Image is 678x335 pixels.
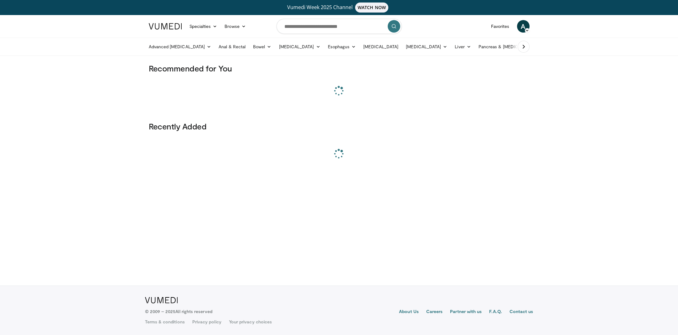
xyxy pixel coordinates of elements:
a: About Us [399,308,419,316]
input: Search topics, interventions [277,19,402,34]
a: Favorites [487,20,513,33]
a: Privacy policy [192,319,221,325]
a: Bowel [249,40,275,53]
span: All rights reserved [175,309,212,314]
a: Specialties [186,20,221,33]
a: [MEDICAL_DATA] [402,40,451,53]
a: F.A.Q. [489,308,502,316]
a: Anal & Rectal [215,40,249,53]
a: Vumedi Week 2025 ChannelWATCH NOW [150,3,529,13]
a: Esophagus [324,40,360,53]
a: A [517,20,530,33]
a: Partner with us [450,308,482,316]
a: Browse [221,20,250,33]
img: VuMedi Logo [149,23,182,29]
a: Pancreas & [MEDICAL_DATA] [475,40,548,53]
a: Terms & conditions [145,319,185,325]
h3: Recommended for You [149,63,530,73]
a: Liver [451,40,474,53]
a: Your privacy choices [229,319,272,325]
a: [MEDICAL_DATA] [360,40,402,53]
a: Advanced [MEDICAL_DATA] [145,40,215,53]
p: © 2009 – 2025 [145,308,212,315]
a: Careers [426,308,443,316]
h3: Recently Added [149,121,530,131]
span: WATCH NOW [355,3,388,13]
img: VuMedi Logo [145,297,178,303]
a: [MEDICAL_DATA] [275,40,324,53]
a: Contact us [510,308,533,316]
